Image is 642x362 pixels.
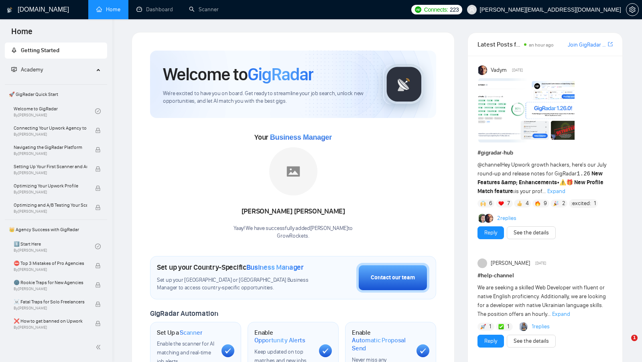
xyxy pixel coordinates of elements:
span: By [PERSON_NAME] [14,287,87,291]
span: GigRadar Automation [150,309,218,318]
h1: # help-channel [477,271,613,280]
span: 4 [526,199,529,207]
span: Business Manager [270,133,332,141]
a: Reply [484,228,497,237]
span: We're excited to have you on board. Get ready to streamline your job search, unlock new opportuni... [163,90,370,105]
code: 1.26 [577,171,590,177]
span: 6 [489,199,492,207]
span: By [PERSON_NAME] [14,171,87,175]
a: homeHome [96,6,120,13]
img: F09AC4U7ATU-image.png [478,78,575,142]
a: 2replies [497,214,516,222]
li: Getting Started [5,43,107,59]
span: setting [626,6,638,13]
a: setting [626,6,639,13]
span: @channel [477,161,501,168]
span: check-circle [95,244,101,249]
a: 1replies [532,323,550,331]
span: Your [254,133,332,142]
h1: Set Up a [157,329,202,337]
span: Latest Posts from the GigRadar Community [477,39,521,49]
div: Contact our team [371,273,415,282]
iframe: Intercom live chat [615,335,634,354]
span: lock [95,166,101,172]
span: 1 [489,323,491,331]
img: Abdul Hanan Asif [520,322,528,331]
h1: Enable [254,329,313,344]
button: Reply [477,335,504,348]
span: Getting Started [21,47,59,54]
span: lock [95,205,101,210]
h1: Welcome to [163,63,313,85]
a: Welcome to GigRadarBy[PERSON_NAME] [14,102,95,120]
span: lock [95,185,101,191]
h1: Set up your Country-Specific [157,263,304,272]
img: Vadym [478,65,488,75]
a: Join GigRadar Slack Community [568,41,606,49]
h1: Enable [352,329,410,352]
span: ❌ How to get banned on Upwork [14,317,87,325]
span: Connecting Your Upwork Agency to GigRadar [14,124,87,132]
span: rocket [11,47,17,53]
span: [PERSON_NAME] [491,259,530,268]
span: Vadym [491,66,507,75]
span: Business Manager [246,263,304,272]
span: Connects: [424,5,448,14]
span: an hour ago [529,42,554,48]
span: ☠️ Fatal Traps for Solo Freelancers [14,298,87,306]
img: placeholder.png [269,147,317,195]
button: Contact our team [356,263,429,293]
h1: # gigradar-hub [477,148,613,157]
span: lock [95,128,101,133]
span: lock [95,263,101,268]
div: Yaay! We have successfully added [PERSON_NAME] to [234,225,353,240]
img: Alex B [479,214,488,223]
img: 🚀 [480,324,486,329]
span: lock [95,147,101,153]
span: ⚠️ [559,179,566,186]
span: 1 [594,199,596,207]
span: [DATE] [512,67,523,74]
span: [DATE] [535,260,546,267]
span: 1 [507,323,509,331]
span: lock [95,301,101,307]
span: ⛔ Top 3 Mistakes of Pro Agencies [14,259,87,267]
span: We are seeking a skilled Web Developer with fluent or native English proficiency. Additionally, w... [477,284,606,317]
div: [PERSON_NAME] [PERSON_NAME] [234,205,353,218]
span: Academy [21,66,43,73]
span: Optimizing and A/B Testing Your Scanner for Better Results [14,201,87,209]
span: Setting Up Your First Scanner and Auto-Bidder [14,163,87,171]
span: Scanner [180,329,202,337]
span: By [PERSON_NAME] [14,306,87,311]
span: 9 [544,199,547,207]
span: 🎁 [566,179,573,186]
span: 🚀 GigRadar Quick Start [6,86,106,102]
span: double-left [95,343,104,351]
span: lock [95,321,101,326]
span: By [PERSON_NAME] [14,132,87,137]
span: lock [95,282,101,288]
a: Reply [484,337,497,346]
img: ✅ [498,324,504,329]
span: 223 [450,5,459,14]
span: GigRadar [248,63,313,85]
img: 🙌 [480,201,486,206]
span: :excited: [571,199,591,208]
button: Reply [477,226,504,239]
img: ❤️ [498,201,504,206]
span: Expand [552,311,570,317]
a: See the details [514,228,549,237]
p: GrowRockets . [234,232,353,240]
img: logo [7,4,12,16]
span: fund-projection-screen [11,67,17,72]
span: Academy [11,66,43,73]
span: Set up your [GEOGRAPHIC_DATA] or [GEOGRAPHIC_DATA] Business Manager to access country-specific op... [157,277,316,292]
span: check-circle [95,108,101,114]
span: 2 [562,199,565,207]
span: Expand [547,188,565,195]
span: Automatic Proposal Send [352,336,410,352]
span: Optimizing Your Upwork Profile [14,182,87,190]
span: Home [5,26,39,43]
span: user [469,7,475,12]
a: 1️⃣ Start HereBy[PERSON_NAME] [14,238,95,255]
